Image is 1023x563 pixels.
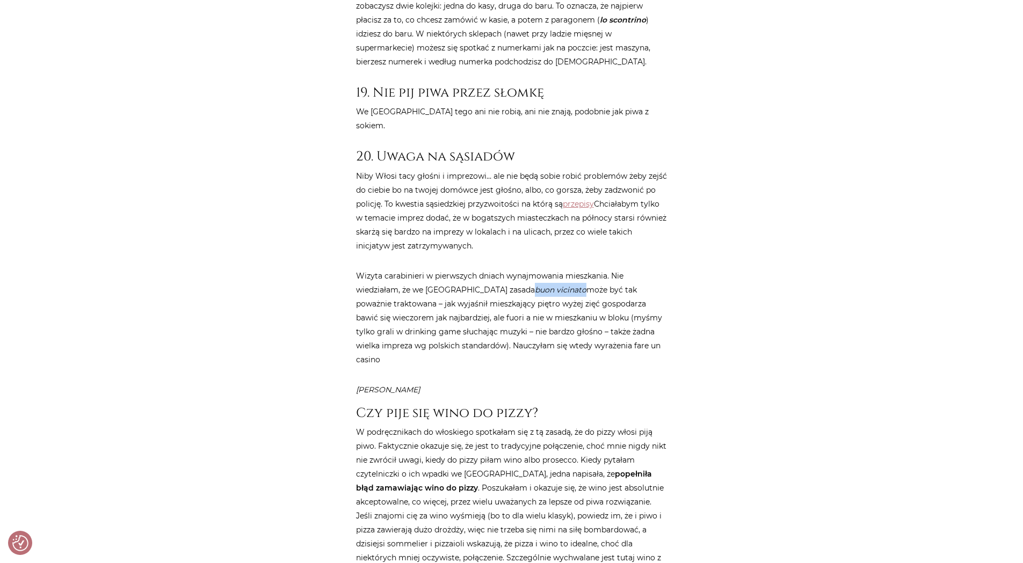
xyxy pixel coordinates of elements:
p: Niby Włosi tacy głośni i imprezowi… ale nie będą sobie robić problemów żeby zejść do ciebie bo na... [356,169,668,253]
h3: Czy pije się wino do pizzy? [356,405,668,421]
img: Revisit consent button [12,535,28,551]
button: Preferencje co do zgód [12,535,28,551]
a: (otwiera się na nowej zakładce) [563,199,594,209]
h3: 20. Uwaga na sąsiadów [356,149,668,164]
h3: 19. Nie pij piwa przez słomkę [356,85,668,100]
cite: [PERSON_NAME] [356,383,668,397]
em: buon vicinato [535,285,586,295]
p: We [GEOGRAPHIC_DATA] tego ani nie robią, ani nie znają, podobnie jak piwa z sokiem. [356,105,668,133]
p: Wizyta carabinieri w pierwszych dniach wynajmowania mieszkania. Nie wiedziałam, że we [GEOGRAPHIC... [356,269,668,367]
em: lo scontrino [600,15,646,25]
